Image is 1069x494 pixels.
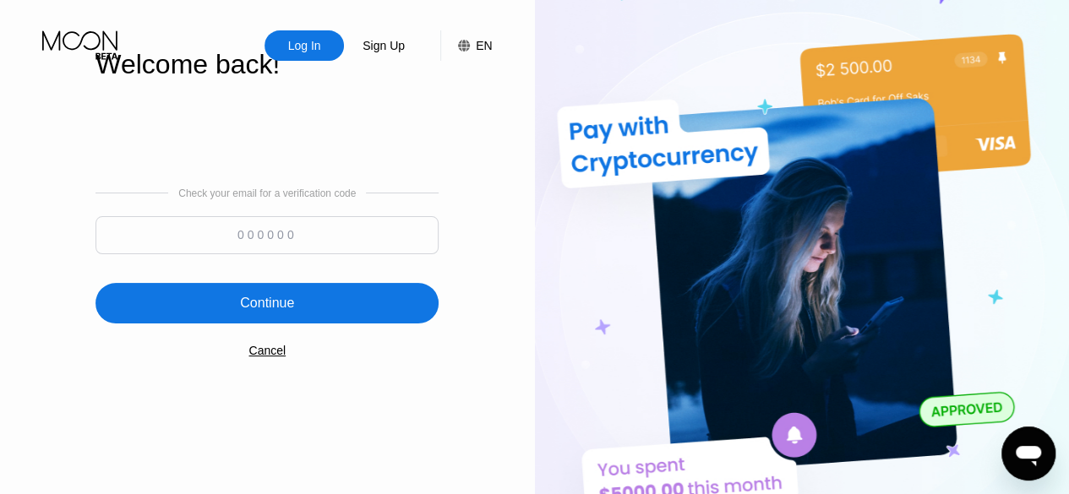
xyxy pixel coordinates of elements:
[361,37,406,54] div: Sign Up
[95,49,439,80] div: Welcome back!
[440,30,492,61] div: EN
[95,216,439,254] input: 000000
[240,295,294,312] div: Continue
[286,37,323,54] div: Log In
[248,344,286,357] div: Cancel
[265,30,344,61] div: Log In
[1001,426,1055,480] iframe: Przycisk umożliwiający otwarcie okna komunikatora
[178,187,356,199] div: Check your email for a verification code
[95,283,439,323] div: Continue
[476,39,492,52] div: EN
[344,30,423,61] div: Sign Up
